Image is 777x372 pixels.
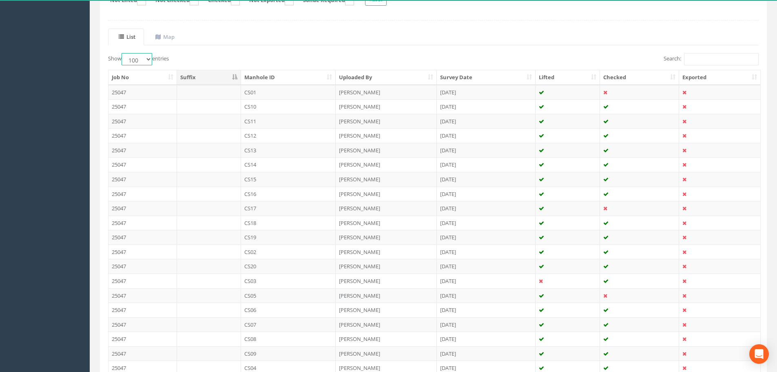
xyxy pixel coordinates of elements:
td: CS02 [241,245,336,259]
td: [PERSON_NAME] [336,288,437,303]
td: [DATE] [437,172,536,187]
th: Job No: activate to sort column ascending [108,70,177,85]
td: [PERSON_NAME] [336,201,437,216]
td: [PERSON_NAME] [336,317,437,332]
td: [DATE] [437,201,536,216]
td: 25047 [108,99,177,114]
td: CS03 [241,274,336,288]
td: 25047 [108,332,177,346]
td: CS11 [241,114,336,129]
th: Lifted: activate to sort column ascending [536,70,600,85]
td: [DATE] [437,332,536,346]
a: Map [145,29,183,45]
td: [PERSON_NAME] [336,274,437,288]
select: Showentries [122,53,152,65]
td: 25047 [108,85,177,100]
td: [DATE] [437,230,536,245]
label: Search: [664,53,759,65]
td: [DATE] [437,288,536,303]
td: 25047 [108,259,177,274]
td: 25047 [108,230,177,245]
td: CS18 [241,216,336,230]
td: [PERSON_NAME] [336,303,437,317]
td: CS07 [241,317,336,332]
th: Manhole ID: activate to sort column ascending [241,70,336,85]
td: [DATE] [437,99,536,114]
td: CS10 [241,99,336,114]
input: Search: [684,53,759,65]
a: List [108,29,144,45]
td: [DATE] [437,245,536,259]
td: [DATE] [437,128,536,143]
td: [DATE] [437,259,536,274]
td: CS16 [241,187,336,201]
td: [PERSON_NAME] [336,245,437,259]
th: Uploaded By: activate to sort column ascending [336,70,437,85]
td: [PERSON_NAME] [336,346,437,361]
td: [DATE] [437,114,536,129]
td: 25047 [108,288,177,303]
td: 25047 [108,128,177,143]
td: CS17 [241,201,336,216]
td: [DATE] [437,303,536,317]
td: 25047 [108,114,177,129]
td: 25047 [108,216,177,230]
td: [PERSON_NAME] [336,187,437,201]
td: CS14 [241,157,336,172]
td: 25047 [108,303,177,317]
td: [DATE] [437,274,536,288]
th: Survey Date: activate to sort column ascending [437,70,536,85]
td: [PERSON_NAME] [336,230,437,245]
td: CS01 [241,85,336,100]
td: 25047 [108,274,177,288]
td: [DATE] [437,157,536,172]
td: 25047 [108,245,177,259]
td: [PERSON_NAME] [336,128,437,143]
div: Open Intercom Messenger [749,344,769,364]
td: [PERSON_NAME] [336,172,437,187]
td: 25047 [108,346,177,361]
td: [DATE] [437,346,536,361]
td: [PERSON_NAME] [336,157,437,172]
td: [PERSON_NAME] [336,85,437,100]
td: 25047 [108,187,177,201]
th: Exported: activate to sort column ascending [679,70,760,85]
td: [PERSON_NAME] [336,216,437,230]
td: [DATE] [437,85,536,100]
td: CS13 [241,143,336,158]
td: 25047 [108,143,177,158]
td: CS12 [241,128,336,143]
td: [PERSON_NAME] [336,259,437,274]
td: CS09 [241,346,336,361]
td: [PERSON_NAME] [336,99,437,114]
th: Checked: activate to sort column ascending [600,70,679,85]
label: Show entries [108,53,169,65]
td: CS06 [241,303,336,317]
td: 25047 [108,317,177,332]
td: [PERSON_NAME] [336,114,437,129]
td: [DATE] [437,216,536,230]
td: CS20 [241,259,336,274]
td: 25047 [108,201,177,216]
td: CS19 [241,230,336,245]
td: [DATE] [437,187,536,201]
td: [PERSON_NAME] [336,332,437,346]
td: [DATE] [437,317,536,332]
uib-tab-heading: List [119,33,135,40]
uib-tab-heading: Map [155,33,175,40]
td: 25047 [108,172,177,187]
td: CS05 [241,288,336,303]
th: Suffix: activate to sort column descending [177,70,241,85]
td: 25047 [108,157,177,172]
td: [PERSON_NAME] [336,143,437,158]
td: [DATE] [437,143,536,158]
td: CS08 [241,332,336,346]
td: CS15 [241,172,336,187]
